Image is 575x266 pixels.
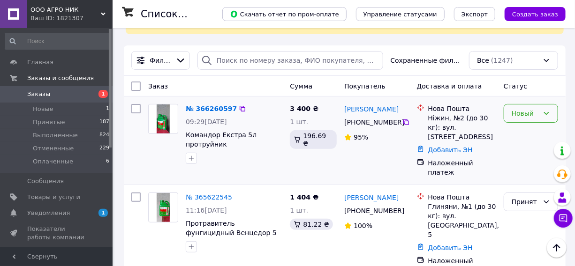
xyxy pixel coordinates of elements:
[98,209,108,217] span: 1
[27,225,87,242] span: Показатели работы компании
[477,56,489,65] span: Все
[186,118,227,126] span: 09:29[DATE]
[27,193,80,201] span: Товары и услуги
[222,7,347,21] button: Скачать отчет по пром-оплате
[99,131,109,140] span: 824
[342,204,402,217] div: [PHONE_NUMBER]
[186,131,276,176] a: Командор Екстра 5л протруйник інсектицидний, імідаклоприд,Протруйник Гаучо
[290,130,337,149] div: 196.69 ₴
[290,118,308,126] span: 1 шт.
[27,90,50,98] span: Заказы
[33,157,73,166] span: Оплаченные
[30,6,101,14] span: ООО АГРО НИК
[344,104,399,114] a: [PERSON_NAME]
[148,192,178,222] a: Фото товару
[290,219,333,230] div: 81.22 ₴
[157,193,170,222] img: Фото товару
[491,57,513,64] span: (1247)
[106,105,109,113] span: 1
[27,209,70,217] span: Уведомления
[391,56,462,65] span: Сохраненные фильтры:
[98,90,108,98] span: 1
[290,193,318,201] span: 1 404 ₴
[186,105,237,112] a: № 366260597
[428,192,496,202] div: Нова Пошта
[495,10,566,17] a: Создать заказ
[512,11,558,18] span: Создать заказ
[148,104,178,134] a: Фото товару
[363,11,437,18] span: Управление статусами
[33,131,78,140] span: Выполненные
[33,105,53,113] span: Новые
[354,222,372,229] span: 100%
[504,82,528,90] span: Статус
[428,104,496,113] div: Нова Пошта
[428,202,496,239] div: Глиняни, №1 (до 30 кг): вул. [GEOGRAPHIC_DATA], 5
[290,105,318,112] span: 3 400 ₴
[186,220,277,255] a: Протравитель фунгицидный Венцедор 5 л Протруйник Венцидор Альфа Смарт Агро
[27,58,53,66] span: Главная
[512,108,539,118] div: Новый
[27,74,94,82] span: Заказы и сообщения
[428,244,473,251] a: Добавить ЭН
[344,193,399,202] a: [PERSON_NAME]
[428,158,496,177] div: Наложенный платеж
[290,82,312,90] span: Сумма
[505,7,566,21] button: Создать заказ
[512,197,539,207] div: Принят
[186,207,227,214] span: 11:16[DATE]
[428,113,496,141] div: Ніжин, №2 (до 30 кг): вул. [STREET_ADDRESS]
[33,118,65,126] span: Принятые
[157,104,170,133] img: Фото товару
[148,82,168,90] span: Заказ
[141,8,221,20] h1: Список заказов
[106,157,109,166] span: 6
[33,144,74,153] span: Отмененные
[342,116,402,129] div: [PHONE_NUMBER]
[554,209,573,228] button: Чат с покупателем
[5,33,110,50] input: Поиск
[454,7,495,21] button: Экспорт
[30,14,113,22] div: Ваш ID: 1821307
[462,11,488,18] span: Экспорт
[354,133,368,141] span: 95%
[99,144,109,153] span: 229
[197,51,383,70] input: Поиск по номеру заказа, ФИО покупателя, номеру телефона, Email, номеру накладной
[230,10,339,18] span: Скачать отчет по пром-оплате
[428,146,473,154] a: Добавить ЭН
[344,82,386,90] span: Покупатель
[290,207,308,214] span: 1 шт.
[417,82,482,90] span: Доставка и оплата
[99,118,109,126] span: 187
[27,177,64,185] span: Сообщения
[150,56,172,65] span: Фильтры
[547,238,567,258] button: Наверх
[186,193,232,201] a: № 365622545
[356,7,445,21] button: Управление статусами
